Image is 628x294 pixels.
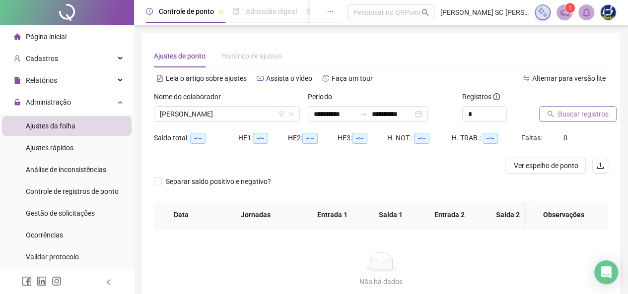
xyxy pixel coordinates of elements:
span: lock [14,99,21,106]
span: --:-- [302,133,318,144]
span: user-add [14,55,21,62]
div: HE 2: [288,132,338,144]
sup: 1 [565,3,575,13]
span: [PERSON_NAME] SC [PERSON_NAME] - [GEOGRAPHIC_DATA] Placas [440,7,529,18]
div: Open Intercom Messenger [594,260,618,284]
span: 1 [568,4,572,11]
span: Registros [462,91,500,102]
span: to [359,110,367,118]
span: 0 [563,134,567,142]
span: --:-- [483,133,498,144]
span: notification [560,8,569,17]
span: home [14,33,21,40]
div: HE 3: [338,132,387,144]
span: --:-- [190,133,206,144]
span: Ajustes de ponto [154,52,206,60]
span: Admissão digital [246,7,297,15]
span: file [14,77,21,84]
span: Leia o artigo sobre ajustes [166,74,247,82]
th: Data [154,201,209,229]
div: H. NOT.: [387,132,452,144]
span: Ocorrências [26,231,63,239]
span: left [105,279,112,286]
button: Buscar registros [539,106,617,122]
span: Separar saldo positivo e negativo? [162,176,275,187]
span: info-circle [493,93,500,100]
span: ellipsis [327,8,334,15]
label: Período [308,91,338,102]
span: clock-circle [146,8,153,15]
button: Ver espelho de ponto [505,158,586,174]
th: Entrada 2 [420,201,479,229]
span: Controle de ponto [159,7,214,15]
span: search [547,111,554,118]
th: Jornadas [209,201,303,229]
div: H. TRAB.: [452,132,521,144]
span: Ajustes da folha [26,122,75,130]
img: 88684 [601,5,616,20]
th: Saída 1 [361,201,420,229]
span: down [288,111,294,117]
div: Não há dados [166,276,596,287]
span: youtube [257,75,264,82]
span: Relatórios [26,76,57,84]
th: Entrada 1 [303,201,361,229]
span: Faça um tour [332,74,373,82]
span: pushpin [218,9,224,15]
th: Observações [526,201,601,229]
span: Administração [26,98,71,106]
span: Alternar para versão lite [532,74,606,82]
span: Histórico de ajustes [221,52,282,60]
span: Ajustes rápidos [26,144,73,152]
span: Análise de inconsistências [26,166,106,174]
span: file-done [233,8,240,15]
span: Cadastros [26,55,58,62]
span: --:-- [414,133,429,144]
span: swap-right [359,110,367,118]
span: Ver espelho de ponto [513,160,578,171]
span: history [322,75,329,82]
span: LUCAS MORAIS [160,107,294,121]
span: Observações [534,209,593,220]
span: filter [279,111,284,117]
th: Saída 2 [479,201,537,229]
span: --:-- [253,133,268,144]
span: Validar protocolo [26,253,79,261]
span: instagram [52,276,62,286]
span: search [421,9,429,16]
span: facebook [22,276,32,286]
span: --:-- [352,133,367,144]
div: Saldo total: [154,132,238,144]
span: bell [582,8,591,17]
span: Buscar registros [558,109,609,119]
span: Gestão de solicitações [26,209,95,217]
span: upload [596,162,604,170]
span: Controle de registros de ponto [26,187,119,195]
span: Assista o vídeo [266,74,312,82]
img: sparkle-icon.fc2bf0ac1784a2077858766a79e2daf3.svg [537,7,548,18]
label: Nome do colaborador [154,91,227,102]
div: HE 1: [238,132,288,144]
span: swap [523,75,530,82]
span: Faltas: [521,134,544,142]
span: Página inicial [26,33,67,41]
span: file-text [156,75,163,82]
span: sun [306,8,313,15]
span: linkedin [37,276,47,286]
